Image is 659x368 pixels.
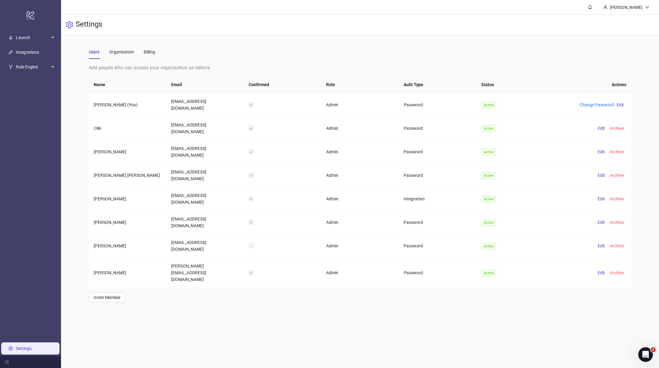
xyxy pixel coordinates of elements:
[89,76,166,93] th: Name
[598,270,605,275] span: Edit
[89,117,166,140] td: Cille
[610,270,624,275] span: Archive
[89,234,166,258] td: [PERSON_NAME]
[598,173,605,178] span: Edit
[399,234,476,258] td: Password
[399,93,476,117] td: Password
[610,149,624,154] span: Archive
[595,219,607,226] button: Edit
[476,76,554,93] th: Status
[610,220,624,225] span: Archive
[166,140,244,164] td: [EMAIL_ADDRESS][DOMAIN_NAME]
[321,93,399,117] td: Admin
[598,220,605,225] span: Edit
[607,148,626,155] button: Archive
[595,195,607,202] button: Edit
[399,258,476,288] td: Password
[399,211,476,234] td: Password
[607,269,626,276] button: Archive
[481,172,496,179] span: Active
[588,5,592,9] span: bell
[617,102,624,107] span: Edit
[166,93,244,117] td: [EMAIL_ADDRESS][DOMAIN_NAME]
[595,125,607,132] button: Edit
[638,347,653,362] iframe: Intercom live chat
[9,65,13,69] span: fork
[16,346,31,351] a: Settings
[166,211,244,234] td: [EMAIL_ADDRESS][DOMAIN_NAME]
[321,117,399,140] td: Admin
[610,173,624,178] span: Archive
[321,234,399,258] td: Admin
[481,243,496,250] span: Active
[607,4,645,11] div: [PERSON_NAME]
[89,293,125,302] button: Invite Member
[89,64,631,71] div: Add people who can access your organization as editors.
[66,21,73,28] span: setting
[166,258,244,288] td: [PERSON_NAME][EMAIL_ADDRESS][DOMAIN_NAME]
[595,242,607,250] button: Edit
[321,187,399,211] td: Admin
[89,140,166,164] td: [PERSON_NAME]
[595,148,607,155] button: Edit
[651,347,656,352] span: 2
[321,76,399,93] th: Role
[16,31,49,44] span: Launch
[610,126,624,131] span: Archive
[603,5,607,9] span: user
[598,126,605,131] span: Edit
[244,76,321,93] th: Confirmed
[166,117,244,140] td: [EMAIL_ADDRESS][DOMAIN_NAME]
[399,76,476,93] th: Auth Type
[94,295,121,300] span: Invite Member
[144,49,155,55] div: Billing
[614,101,626,108] button: Edit
[5,360,9,364] span: menu-fold
[645,5,649,9] span: down
[554,76,631,93] th: Actions
[399,164,476,187] td: Password
[399,140,476,164] td: Password
[607,242,626,250] button: Archive
[321,164,399,187] td: Admin
[89,49,99,55] div: Users
[607,219,626,226] button: Archive
[9,35,13,40] span: rocket
[579,102,614,107] a: Change Password
[399,117,476,140] td: Password
[595,172,607,179] button: Edit
[76,20,102,30] h3: Settings
[481,270,496,276] span: Active
[481,149,496,155] span: Active
[321,258,399,288] td: Admin
[109,49,134,55] div: Organization
[595,269,607,276] button: Edit
[89,187,166,211] td: [PERSON_NAME]
[89,211,166,234] td: [PERSON_NAME]
[610,243,624,248] span: Archive
[481,102,496,108] span: Active
[481,196,496,202] span: Active
[607,195,626,202] button: Archive
[166,164,244,187] td: [EMAIL_ADDRESS][DOMAIN_NAME]
[166,76,244,93] th: Email
[610,196,624,201] span: Archive
[16,50,39,55] a: Integrations
[89,164,166,187] td: [PERSON_NAME] [PERSON_NAME]
[598,149,605,154] span: Edit
[607,125,626,132] button: Archive
[607,172,626,179] button: Archive
[481,125,496,132] span: Active
[321,211,399,234] td: Admin
[16,61,49,73] span: Rule Engine
[399,187,476,211] td: Integration
[481,219,496,226] span: Active
[166,187,244,211] td: [EMAIL_ADDRESS][DOMAIN_NAME]
[598,196,605,201] span: Edit
[89,258,166,288] td: [PERSON_NAME]
[89,93,166,117] td: [PERSON_NAME] (You)
[321,140,399,164] td: Admin
[166,234,244,258] td: [EMAIL_ADDRESS][DOMAIN_NAME]
[598,243,605,248] span: Edit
